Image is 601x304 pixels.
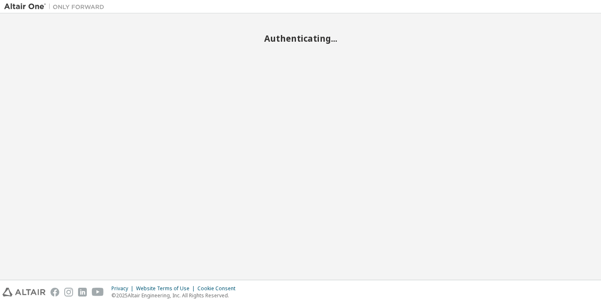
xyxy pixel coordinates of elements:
img: instagram.svg [64,288,73,296]
p: © 2025 Altair Engineering, Inc. All Rights Reserved. [111,292,240,299]
img: facebook.svg [51,288,59,296]
img: youtube.svg [92,288,104,296]
img: altair_logo.svg [3,288,45,296]
div: Cookie Consent [197,285,240,292]
h2: Authenticating... [4,33,597,44]
div: Privacy [111,285,136,292]
img: linkedin.svg [78,288,87,296]
img: Altair One [4,3,109,11]
div: Website Terms of Use [136,285,197,292]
